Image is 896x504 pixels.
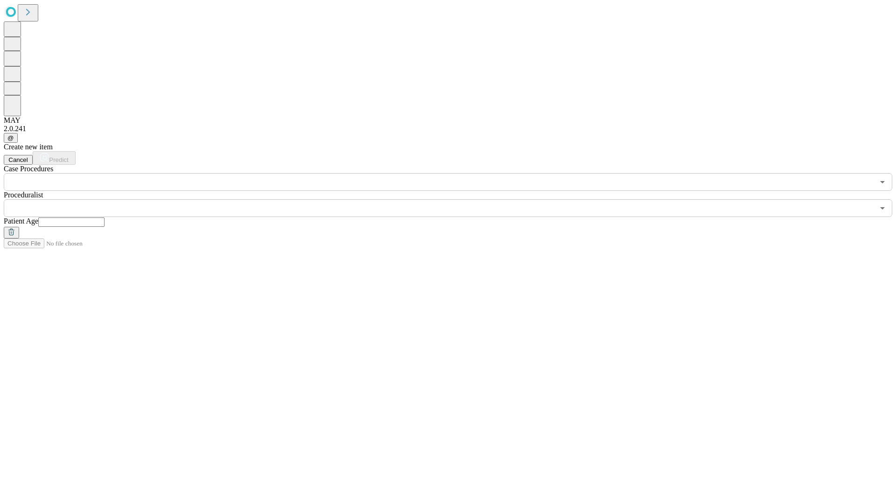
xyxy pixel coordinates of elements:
[4,143,53,151] span: Create new item
[876,175,889,189] button: Open
[4,191,43,199] span: Proceduralist
[4,155,33,165] button: Cancel
[4,116,892,125] div: MAY
[4,217,38,225] span: Patient Age
[7,134,14,141] span: @
[4,165,53,173] span: Scheduled Procedure
[4,133,18,143] button: @
[8,156,28,163] span: Cancel
[49,156,68,163] span: Predict
[4,125,892,133] div: 2.0.241
[876,202,889,215] button: Open
[33,151,76,165] button: Predict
